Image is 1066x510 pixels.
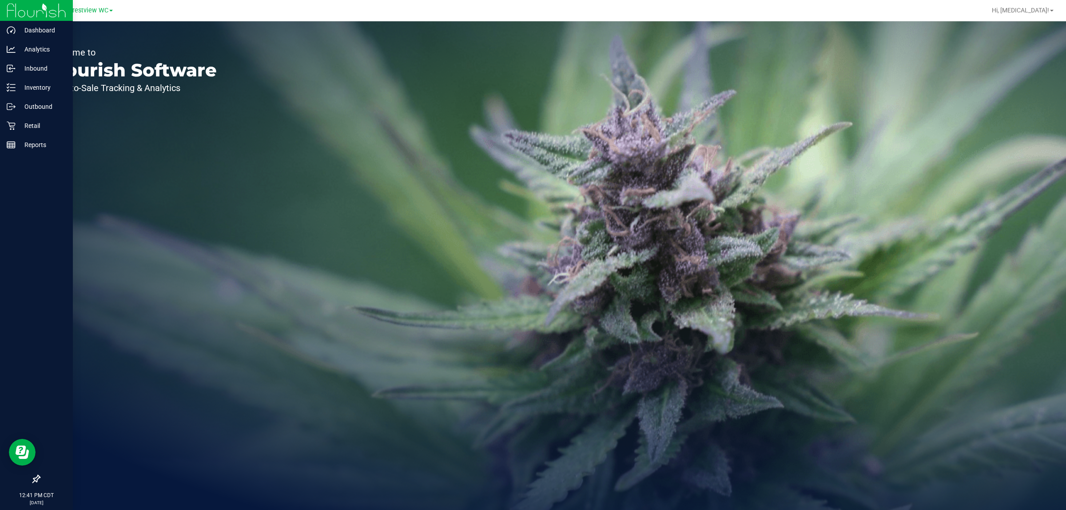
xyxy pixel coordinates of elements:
[16,101,69,112] p: Outbound
[7,140,16,149] inline-svg: Reports
[7,121,16,130] inline-svg: Retail
[4,499,69,506] p: [DATE]
[4,491,69,499] p: 12:41 PM CDT
[48,61,217,79] p: Flourish Software
[16,25,69,36] p: Dashboard
[7,102,16,111] inline-svg: Outbound
[16,139,69,150] p: Reports
[16,63,69,74] p: Inbound
[48,48,217,57] p: Welcome to
[68,7,108,14] span: Crestview WC
[7,26,16,35] inline-svg: Dashboard
[16,82,69,93] p: Inventory
[7,83,16,92] inline-svg: Inventory
[7,45,16,54] inline-svg: Analytics
[48,84,217,92] p: Seed-to-Sale Tracking & Analytics
[16,120,69,131] p: Retail
[9,439,36,466] iframe: Resource center
[16,44,69,55] p: Analytics
[992,7,1049,14] span: Hi, [MEDICAL_DATA]!
[7,64,16,73] inline-svg: Inbound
